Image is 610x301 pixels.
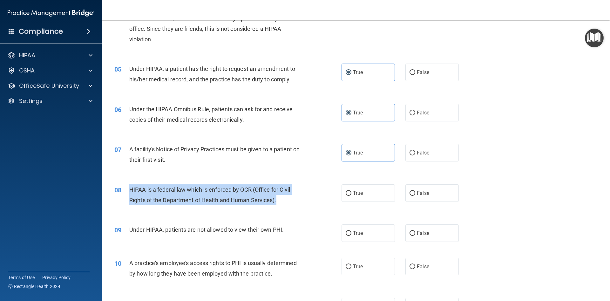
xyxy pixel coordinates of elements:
input: False [410,264,415,269]
img: PMB logo [8,7,94,19]
a: Terms of Use [8,274,35,281]
span: 06 [114,106,121,113]
a: HIPAA [8,51,92,59]
span: Ⓒ Rectangle Health 2024 [8,283,60,290]
a: OSHA [8,67,92,74]
span: False [417,110,429,116]
span: True [353,230,363,236]
p: OfficeSafe University [19,82,79,90]
span: False [417,263,429,270]
span: HIPAA is a federal law which is enforced by OCR (Office for Civil Rights of the Department of Hea... [129,186,290,203]
a: OfficeSafe University [8,82,92,90]
input: True [346,264,351,269]
span: True [353,263,363,270]
span: 10 [114,260,121,267]
span: True [353,110,363,116]
span: 08 [114,186,121,194]
p: Settings [19,97,43,105]
span: Under HIPAA, a patient has the right to request an amendment to his/her medical record, and the p... [129,65,295,83]
span: False [417,230,429,236]
span: 05 [114,65,121,73]
p: OSHA [19,67,35,74]
span: False [417,150,429,156]
span: 09 [114,226,121,234]
input: True [346,111,351,115]
input: False [410,231,415,236]
span: False [417,190,429,196]
span: Under HIPAA, patients are not allowed to view their own PHI. [129,226,284,233]
button: Open Resource Center [585,29,604,47]
a: Privacy Policy [42,274,71,281]
span: A practice's employee's access rights to PHI is usually determined by how long they have been emp... [129,260,297,277]
span: Under the HIPAA Omnibus Rule, patients can ask for and receive copies of their medical records el... [129,106,293,123]
span: True [353,150,363,156]
input: False [410,151,415,155]
a: Settings [8,97,92,105]
h4: Compliance [19,27,63,36]
span: False [417,69,429,75]
input: True [346,151,351,155]
p: HIPAA [19,51,35,59]
span: True [353,190,363,196]
input: False [410,70,415,75]
span: True [353,69,363,75]
span: A facility's Notice of Privacy Practices must be given to a patient on their first visit. [129,146,300,163]
input: True [346,191,351,196]
input: False [410,191,415,196]
input: False [410,111,415,115]
input: True [346,231,351,236]
input: True [346,70,351,75]
span: 07 [114,146,121,154]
